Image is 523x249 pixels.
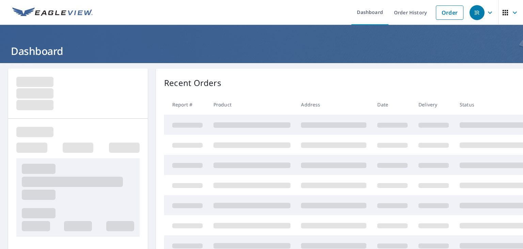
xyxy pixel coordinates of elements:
th: Date [372,94,413,115]
img: EV Logo [12,8,93,18]
div: IR [470,5,485,20]
th: Address [296,94,372,115]
th: Report # [164,94,208,115]
h1: Dashboard [8,44,515,58]
p: Recent Orders [164,77,221,89]
th: Product [208,94,296,115]
a: Order [436,5,463,20]
th: Delivery [413,94,454,115]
